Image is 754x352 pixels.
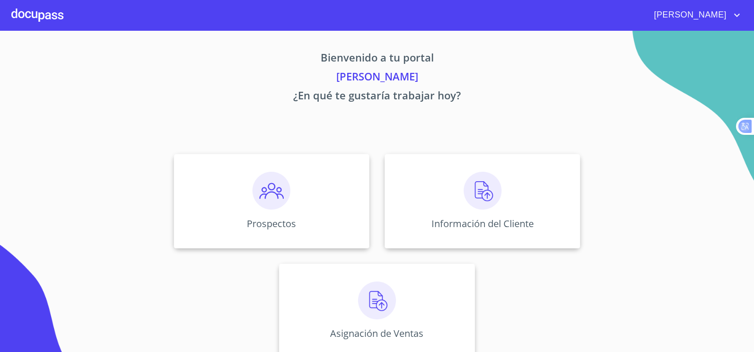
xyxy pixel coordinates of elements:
[431,217,534,230] p: Información del Cliente
[464,172,502,210] img: carga.png
[85,88,669,106] p: ¿En qué te gustaría trabajar hoy?
[85,50,669,69] p: Bienvenido a tu portal
[330,327,423,340] p: Asignación de Ventas
[647,8,743,23] button: account of current user
[247,217,296,230] p: Prospectos
[85,69,669,88] p: [PERSON_NAME]
[252,172,290,210] img: prospectos.png
[358,282,396,319] img: carga.png
[647,8,731,23] span: [PERSON_NAME]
